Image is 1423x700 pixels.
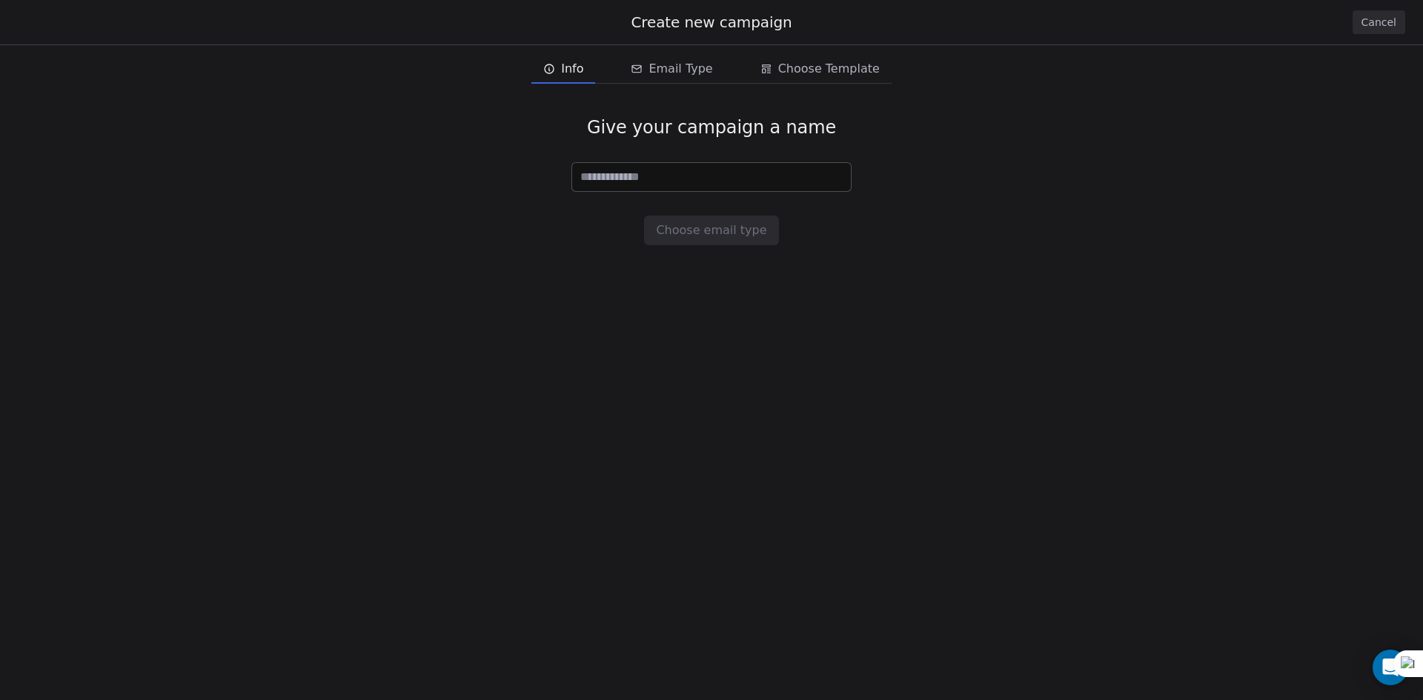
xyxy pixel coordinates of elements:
span: Email Type [649,60,712,78]
span: Give your campaign a name [587,116,836,139]
div: email creation steps [531,54,892,84]
span: Choose Template [778,60,880,78]
span: Info [561,60,583,78]
button: Cancel [1353,10,1405,34]
button: Choose email type [644,216,778,245]
div: Open Intercom Messenger [1373,650,1408,685]
div: Create new campaign [18,12,1405,33]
